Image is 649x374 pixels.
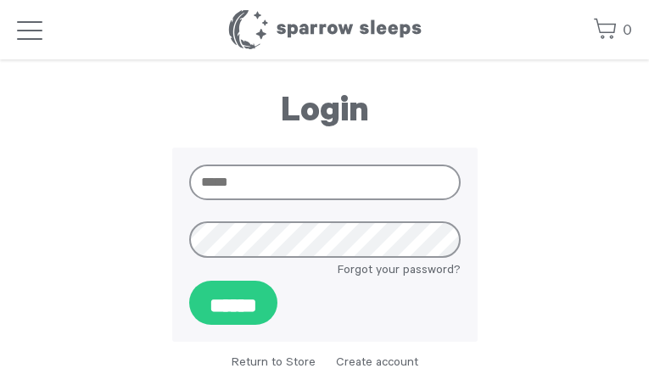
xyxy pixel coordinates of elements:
[227,8,422,51] h1: Sparrow Sleeps
[336,357,418,371] a: Create account
[232,357,316,371] a: Return to Store
[593,13,632,49] a: 0
[172,93,478,136] h1: Login
[338,262,461,281] a: Forgot your password?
